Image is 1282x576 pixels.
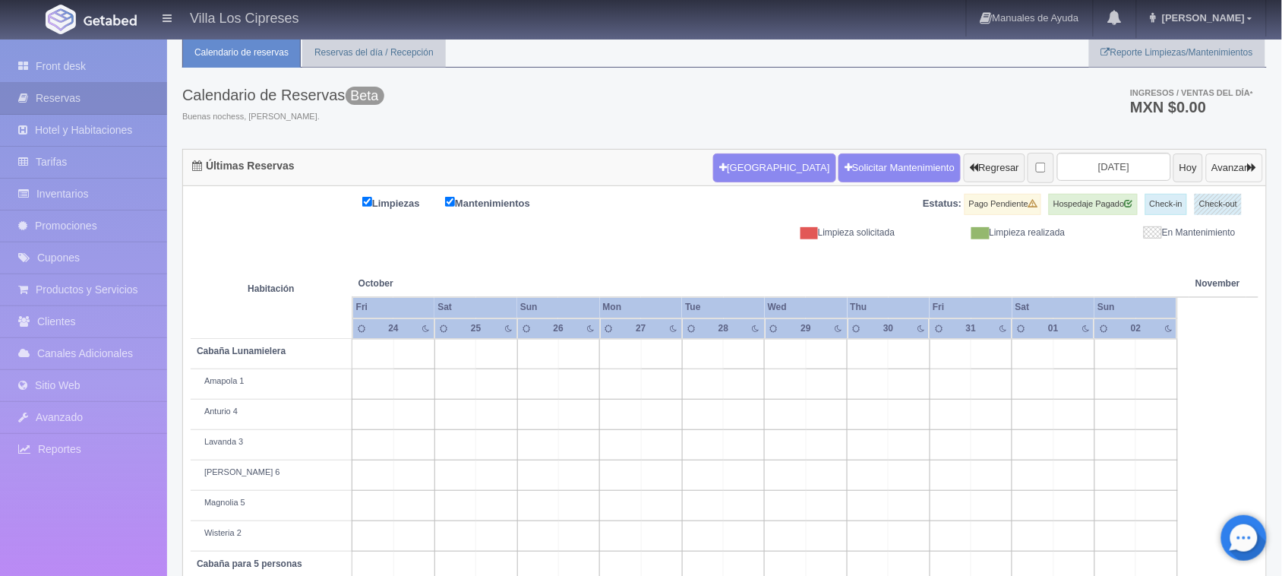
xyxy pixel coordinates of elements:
a: Reporte Limpiezas/Mantenimientos [1089,38,1265,68]
span: November [1195,277,1240,290]
div: Magnolia 5 [197,497,346,509]
button: Hoy [1173,153,1203,182]
div: Wisteria 2 [197,527,346,540]
button: [GEOGRAPHIC_DATA] [713,153,835,182]
label: Hospedaje Pagado [1049,194,1138,215]
span: [PERSON_NAME] [1158,12,1245,24]
div: 28 [711,322,736,335]
div: 30 [876,322,901,335]
div: [PERSON_NAME] 6 [197,467,346,479]
label: Mantenimientos [445,194,553,211]
button: Regresar [964,153,1025,182]
div: Anturio 4 [197,406,346,418]
img: Getabed [84,14,137,26]
label: Estatus: [923,197,961,211]
th: Tue [682,297,765,318]
a: Calendario de reservas [182,38,301,68]
h4: Villa Los Cipreses [190,8,299,27]
div: 25 [463,322,488,335]
div: Lavanda 3 [197,436,346,448]
th: Sat [1012,297,1095,318]
div: 27 [629,322,654,335]
th: Fri [930,297,1012,318]
b: Cabaña para 5 personas [197,559,302,569]
h3: Calendario de Reservas [182,87,384,103]
div: Amapola 1 [197,375,346,388]
div: 31 [958,322,984,335]
label: Limpiezas [362,194,443,211]
th: Sun [1094,297,1177,318]
strong: Habitación [248,283,294,294]
h4: Últimas Reservas [192,160,295,172]
div: En Mantenimiento [1077,226,1247,239]
input: Limpiezas [362,197,372,207]
th: Sun [517,297,600,318]
label: Check-in [1145,194,1187,215]
span: October [358,277,511,290]
div: 02 [1123,322,1148,335]
div: 24 [381,322,406,335]
label: Pago Pendiente [965,194,1041,215]
th: Sat [434,297,517,318]
button: Avanzar [1206,153,1263,182]
h3: MXN $0.00 [1130,100,1253,115]
th: Thu [848,297,930,318]
th: Fri [352,297,435,318]
div: 01 [1041,322,1066,335]
a: Solicitar Mantenimiento [838,153,961,182]
span: Buenas nochess, [PERSON_NAME]. [182,111,384,123]
b: Cabaña Lunamielera [197,346,286,356]
div: 26 [546,322,571,335]
span: Ingresos / Ventas del día [1130,88,1253,97]
label: Check-out [1195,194,1242,215]
img: Getabed [46,5,76,34]
th: Mon [600,297,683,318]
span: Beta [346,87,384,105]
div: 29 [794,322,819,335]
div: Limpieza solicitada [736,226,906,239]
a: Reservas del día / Recepción [302,38,446,68]
input: Mantenimientos [445,197,455,207]
th: Wed [765,297,848,318]
div: Limpieza realizada [906,226,1076,239]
